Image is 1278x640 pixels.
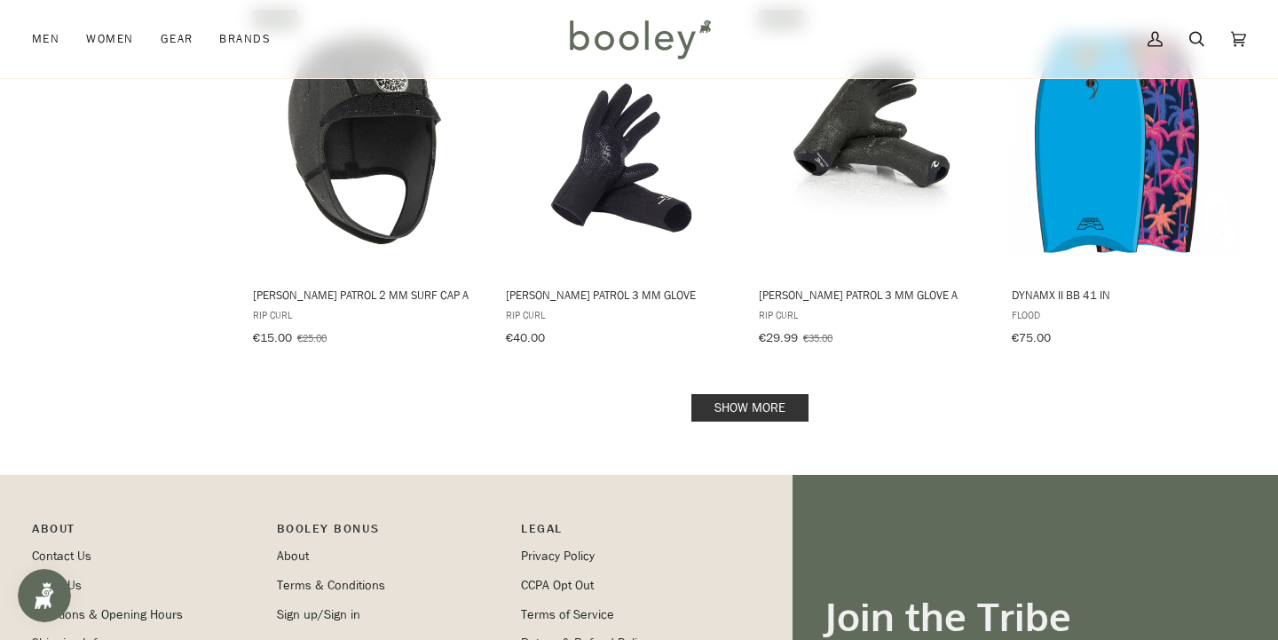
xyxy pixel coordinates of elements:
[253,287,480,303] span: [PERSON_NAME] Patrol 2 mm Surf Cap A
[521,606,614,623] a: Terms of Service
[253,329,292,346] span: €15.00
[756,24,989,257] img: Dawn Patrol 3mm Glove Black - booley Galway
[759,287,986,303] span: [PERSON_NAME] Patrol 3 mm Glove A
[32,30,59,48] span: Men
[691,394,809,422] a: Show more
[277,548,309,565] a: About
[277,519,504,547] p: Booley Bonus
[503,7,736,352] a: Dawn Patrol 3 mm Glove
[506,287,733,303] span: [PERSON_NAME] Patrol 3 mm Glove
[277,577,385,594] a: Terms & Conditions
[521,519,748,547] p: Pipeline_Footer Sub
[803,330,832,345] span: €35.00
[1012,329,1051,346] span: €75.00
[32,606,183,623] a: Locations & Opening Hours
[1009,24,1242,257] img: Flood Dynamx II BB Blue / Palm - Booley Galway
[1012,307,1239,322] span: Flood
[297,330,327,345] span: €25.00
[506,329,545,346] span: €40.00
[32,519,259,547] p: Pipeline_Footer Main
[32,548,91,565] a: Contact Us
[253,307,480,322] span: Rip Curl
[250,7,483,352] a: Dawn Patrol 2 mm Surf Cap A
[161,30,193,48] span: Gear
[250,24,483,257] img: Dawn Patrol 2 mm Surf Cap Black a - booley Galway
[521,548,595,565] a: Privacy Policy
[277,606,360,623] a: Sign up/Sign in
[86,30,133,48] span: Women
[759,307,986,322] span: Rip Curl
[562,13,717,65] img: Booley
[219,30,271,48] span: Brands
[1012,287,1239,303] span: Dynamx II BB 41 in
[759,329,798,346] span: €29.99
[18,569,71,622] iframe: Button to open loyalty program pop-up
[756,7,989,352] a: Dawn Patrol 3 mm Glove A
[521,577,594,594] a: CCPA Opt Out
[253,399,1246,416] div: Pagination
[1009,7,1242,352] a: Dynamx II BB 41 in
[506,307,733,322] span: Rip Curl
[503,24,736,257] img: Dawn Patrol 3 mm Glove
